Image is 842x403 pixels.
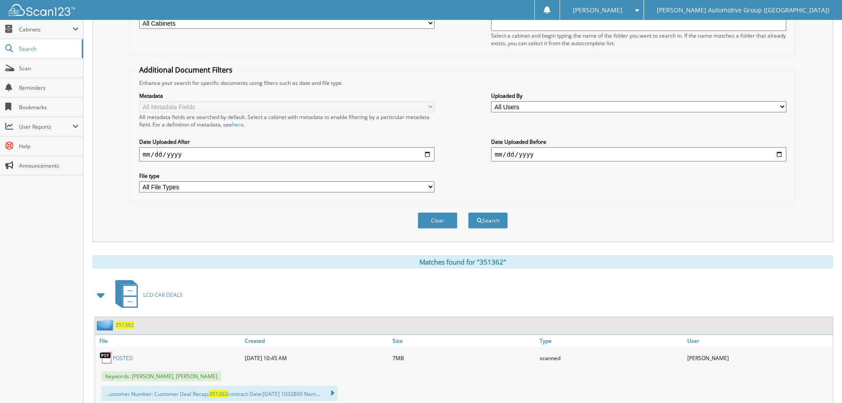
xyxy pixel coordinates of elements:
span: Announcements [19,162,79,169]
span: [PERSON_NAME] [573,8,622,13]
a: File [95,335,243,347]
div: Select a cabinet and begin typing the name of the folder you want to search in. If the name match... [491,32,786,47]
a: here [232,121,244,128]
span: Search [19,45,77,53]
span: LCD CAR DEALS [143,291,183,299]
label: Uploaded By [491,92,786,100]
label: Metadata [139,92,434,100]
span: Keywords: [PERSON_NAME], [PERSON_NAME] [102,371,221,381]
iframe: Chat Widget [798,361,842,403]
legend: Additional Document Filters [135,65,237,75]
img: PDF.png [99,351,113,365]
label: Date Uploaded Before [491,138,786,146]
span: User Reports [19,123,72,130]
img: folder2.png [97,319,115,330]
input: start [139,147,434,161]
span: [PERSON_NAME] Automotive Group ([GEOGRAPHIC_DATA]) [657,8,829,13]
div: 7MB [390,349,538,367]
span: Bookmarks [19,104,79,111]
div: [PERSON_NAME] [685,349,833,367]
div: ...ustomer Number: Customer Deal Recap: contract Date:[DATE] 1032800 Nam... [102,386,338,401]
a: Created [243,335,390,347]
a: Size [390,335,538,347]
button: Search [468,212,508,229]
div: [DATE] 10:45 AM [243,349,390,367]
a: 351362 [115,321,134,329]
span: Scan [19,65,79,72]
span: Cabinets [19,26,72,33]
a: Type [537,335,685,347]
input: end [491,147,786,161]
a: User [685,335,833,347]
label: Date Uploaded After [139,138,434,146]
div: Matches found for "351362" [92,255,833,269]
span: 351362 [209,390,228,398]
div: scanned [537,349,685,367]
a: LCD CAR DEALS [110,277,183,312]
span: Reminders [19,84,79,92]
img: scan123-logo-white.svg [9,4,75,16]
span: Help [19,142,79,150]
button: Clear [418,212,457,229]
div: All metadata fields are searched by default. Select a cabinet with metadata to enable filtering b... [139,113,434,128]
label: File type [139,172,434,180]
div: Enhance your search for specific documents using filters such as date and file type. [135,79,791,87]
a: POSTED [113,354,133,362]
